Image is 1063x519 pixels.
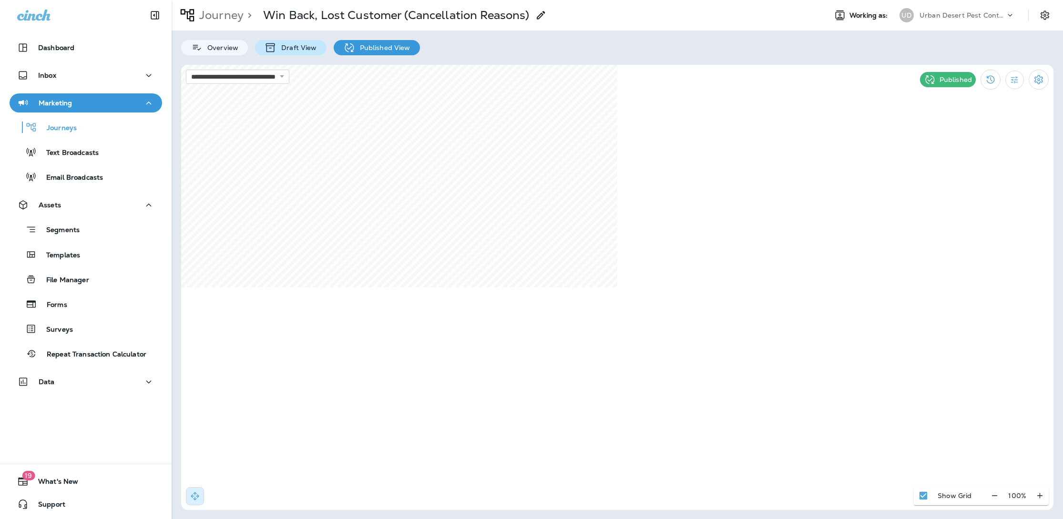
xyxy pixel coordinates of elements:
[10,294,162,314] button: Forms
[10,195,162,214] button: Assets
[10,344,162,364] button: Repeat Transaction Calculator
[10,244,162,265] button: Templates
[263,8,529,22] p: Win Back, Lost Customer (Cancellation Reasons)
[37,276,89,285] p: File Manager
[39,201,61,209] p: Assets
[10,372,162,391] button: Data
[940,76,972,83] p: Published
[10,93,162,112] button: Marketing
[38,71,56,79] p: Inbox
[37,301,67,310] p: Forms
[10,495,162,514] button: Support
[938,492,971,499] p: Show Grid
[981,70,1001,90] button: View Changelog
[37,350,146,359] p: Repeat Transaction Calculator
[37,173,103,183] p: Email Broadcasts
[39,99,72,107] p: Marketing
[10,66,162,85] button: Inbox
[37,326,73,335] p: Surveys
[10,269,162,289] button: File Manager
[10,167,162,187] button: Email Broadcasts
[244,8,252,22] p: >
[276,44,317,51] p: Draft View
[10,219,162,240] button: Segments
[1005,71,1024,89] button: Filter Statistics
[29,478,78,489] span: What's New
[1029,70,1049,90] button: Settings
[142,6,168,25] button: Collapse Sidebar
[10,38,162,57] button: Dashboard
[29,500,65,512] span: Support
[920,11,1005,19] p: Urban Desert Pest Control
[195,8,244,22] p: Journey
[1008,492,1026,499] p: 100 %
[203,44,238,51] p: Overview
[37,226,80,235] p: Segments
[37,124,77,133] p: Journeys
[1036,7,1053,24] button: Settings
[10,319,162,339] button: Surveys
[899,8,914,22] div: UD
[37,251,80,260] p: Templates
[22,471,35,480] span: 19
[37,149,99,158] p: Text Broadcasts
[39,378,55,386] p: Data
[38,44,74,51] p: Dashboard
[10,142,162,162] button: Text Broadcasts
[10,117,162,137] button: Journeys
[355,44,410,51] p: Published View
[849,11,890,20] span: Working as:
[10,472,162,491] button: 19What's New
